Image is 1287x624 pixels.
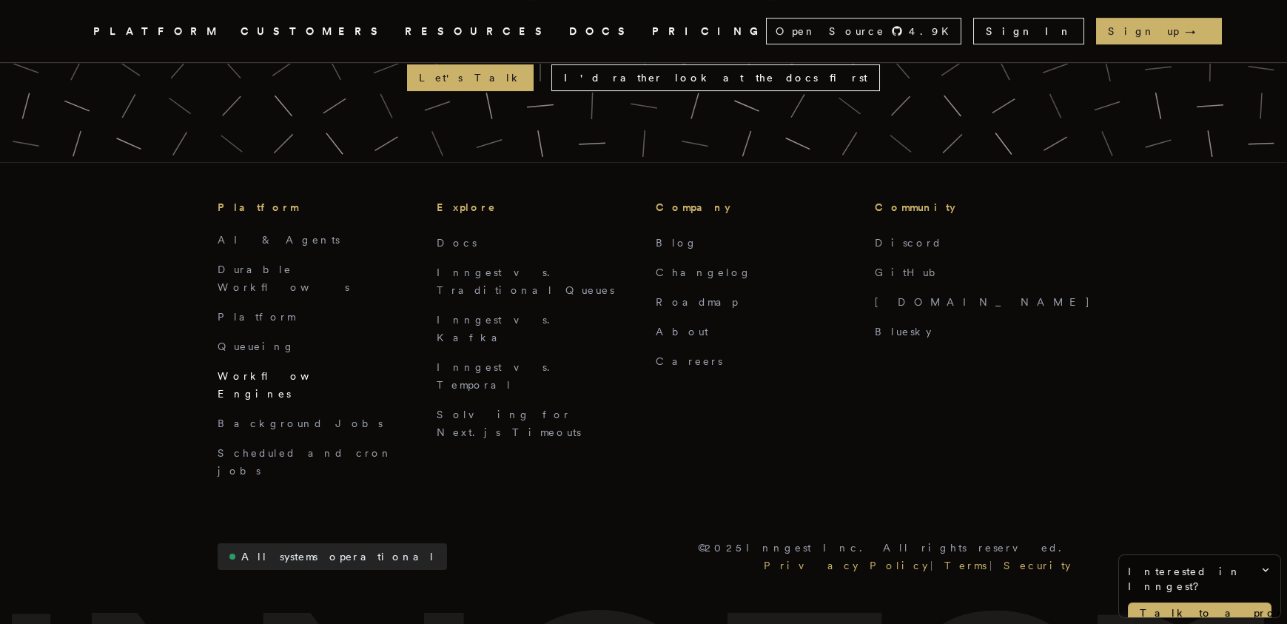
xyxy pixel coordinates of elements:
[930,557,941,574] div: |
[437,198,632,216] h3: Explore
[652,22,766,41] a: PRICING
[437,361,559,391] a: Inngest vs. Temporal
[218,234,340,246] a: AI & Agents
[569,22,634,41] a: DOCS
[875,237,942,249] a: Discord
[698,539,1070,557] p: © 2025 Inngest Inc. All rights reserved.
[656,326,708,338] a: About
[875,326,931,338] a: Bluesky
[875,266,945,278] a: GitHub
[437,314,559,343] a: Inngest vs. Kafka
[656,266,752,278] a: Changelog
[656,355,722,367] a: Careers
[218,311,295,323] a: Platform
[875,198,1070,216] h3: Community
[437,237,477,249] a: Docs
[218,264,349,293] a: Durable Workflows
[437,266,614,296] a: Inngest vs. Traditional Queues
[1096,18,1222,44] a: Sign up
[551,64,880,91] a: I'd rather look at the docs first
[218,370,345,400] a: Workflow Engines
[909,24,958,38] span: 4.9 K
[1128,603,1271,623] a: Talk to a product expert
[93,22,223,41] button: PLATFORM
[241,22,387,41] a: CUSTOMERS
[1001,557,1070,574] a: Security
[407,64,534,91] a: Let's Talk
[437,409,581,438] a: Solving for Next.js Timeouts
[218,340,295,352] a: Queueing
[875,296,1091,308] a: [DOMAIN_NAME]
[218,198,413,216] h3: Platform
[776,24,885,38] span: Open Source
[1185,24,1210,38] span: →
[656,198,851,216] h3: Company
[218,417,383,429] a: Background Jobs
[1128,564,1271,594] span: Interested in Inngest?
[405,22,551,41] button: RESOURCES
[989,557,1001,574] div: |
[218,543,447,570] a: All systems operational
[761,557,930,574] a: Privacy Policy
[656,237,698,249] a: Blog
[941,557,989,574] a: Terms
[973,18,1084,44] a: Sign In
[218,447,393,477] a: Scheduled and cron jobs
[656,296,738,308] a: Roadmap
